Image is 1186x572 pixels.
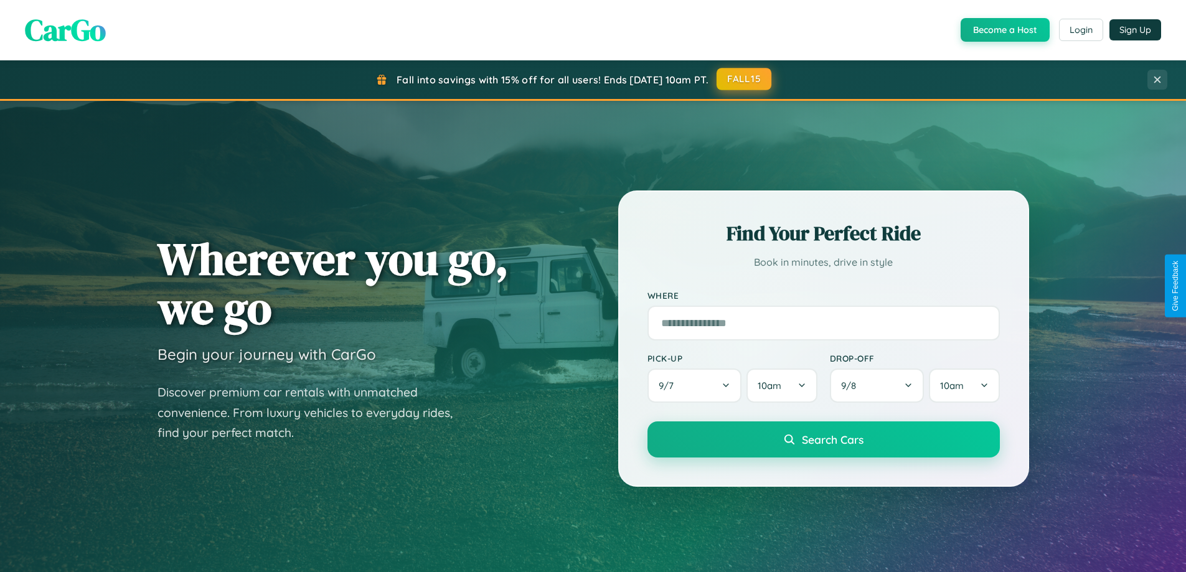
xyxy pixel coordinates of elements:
p: Book in minutes, drive in style [647,253,1000,271]
button: 9/8 [830,368,925,403]
h2: Find Your Perfect Ride [647,220,1000,247]
button: Search Cars [647,421,1000,457]
button: 10am [746,368,817,403]
label: Pick-up [647,353,817,363]
span: CarGo [25,9,106,50]
span: 10am [758,380,781,391]
span: 10am [940,380,964,391]
h3: Begin your journey with CarGo [158,345,376,363]
label: Drop-off [830,353,1000,363]
div: Give Feedback [1171,261,1180,311]
span: 9 / 8 [841,380,862,391]
h1: Wherever you go, we go [158,234,509,332]
button: 10am [929,368,999,403]
button: Become a Host [961,18,1050,42]
span: 9 / 7 [659,380,680,391]
label: Where [647,290,1000,301]
button: Login [1059,19,1103,41]
button: 9/7 [647,368,742,403]
span: Fall into savings with 15% off for all users! Ends [DATE] 10am PT. [397,73,708,86]
button: Sign Up [1109,19,1161,40]
button: FALL15 [717,68,771,90]
p: Discover premium car rentals with unmatched convenience. From luxury vehicles to everyday rides, ... [158,382,469,443]
span: Search Cars [802,433,864,446]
